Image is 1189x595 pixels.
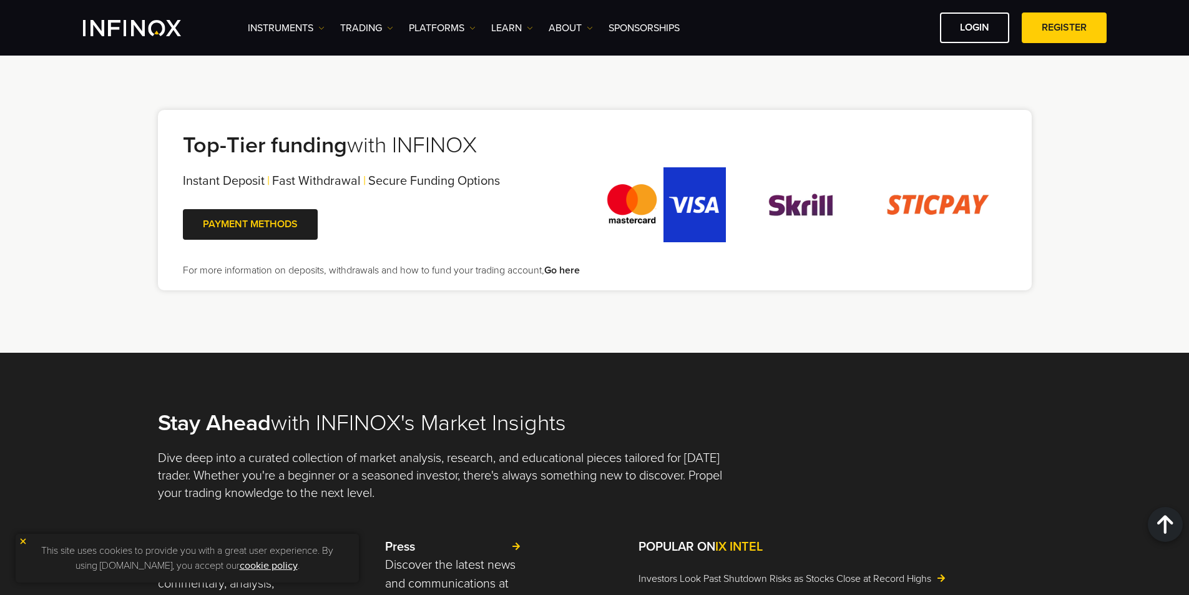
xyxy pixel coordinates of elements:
[267,174,270,189] span: |
[183,263,580,278] p: For more information on deposits, withdrawals and how to fund your trading account,
[1022,12,1107,43] a: REGISTER
[368,174,500,189] span: Secure Funding Options
[409,21,476,36] a: PLATFORMS
[183,209,318,240] a: PAYMENT METHODS
[363,174,366,189] span: |
[340,21,393,36] a: TRADING
[158,410,271,436] strong: Stay Ahead
[19,537,27,546] img: yellow close icon
[272,174,361,189] span: Fast Withdrawal
[738,167,863,242] img: skrill.webp
[158,410,1032,437] h2: with INFINOX's Market Insights
[183,132,580,159] h2: with INFINOX
[240,559,298,572] a: cookie policy
[601,167,726,242] img: credit_card.webp
[639,539,763,554] strong: POPULAR ON
[639,571,1032,586] a: Investors Look Past Shutdown Risks as Stocks Close at Record Highs
[491,21,533,36] a: Learn
[385,539,415,554] strong: Press
[609,21,680,36] a: SPONSORSHIPS
[183,174,265,189] span: Instant Deposit
[876,167,1001,242] img: sticpay.webp
[183,132,347,159] strong: Top-Tier funding
[158,450,734,502] p: Dive deep into a curated collection of market analysis, research, and educational pieces tailored...
[22,540,353,576] p: This site uses cookies to provide you with a great user experience. By using [DOMAIN_NAME], you a...
[940,12,1009,43] a: LOGIN
[544,264,580,277] a: Go here
[83,20,210,36] a: INFINOX Logo
[248,21,325,36] a: Instruments
[549,21,593,36] a: ABOUT
[715,539,763,554] span: IX INTEL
